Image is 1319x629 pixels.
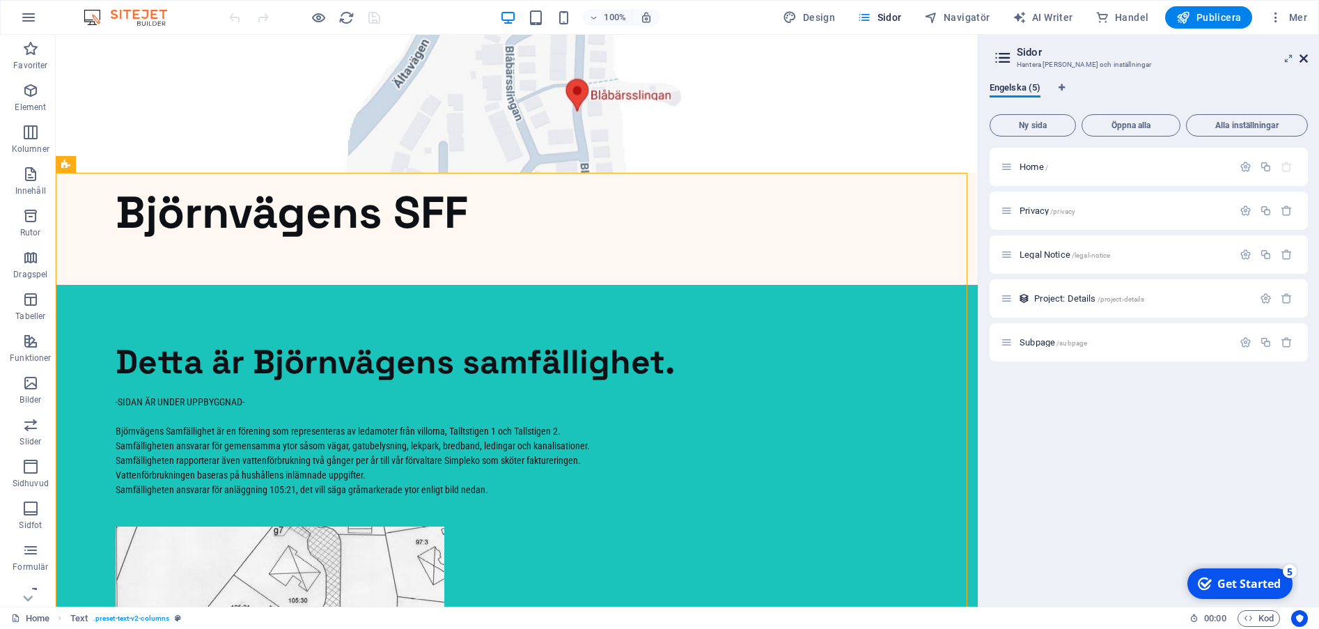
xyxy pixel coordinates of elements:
div: 5 [103,1,117,15]
button: Kod [1238,610,1280,627]
div: Home/ [1015,162,1233,171]
div: Språkflikar [990,82,1308,109]
button: Handel [1090,6,1155,29]
div: Radera [1281,336,1293,348]
i: Det här elementet är en anpassningsbar förinställning [175,614,181,622]
p: Formulär [13,561,48,573]
span: Mer [1269,10,1307,24]
span: Design [783,10,835,24]
span: / [1045,164,1048,171]
div: Duplicera [1260,161,1272,173]
p: Favoriter [13,60,47,71]
button: Publicera [1165,6,1252,29]
i: Justera zoomnivån automatiskt vid storleksändring för att passa vald enhet. [640,11,653,24]
div: Legal Notice/legal-notice [1015,250,1233,259]
span: Ny sida [996,121,1070,130]
span: Klicka för att öppna sida [1020,249,1110,260]
span: Navigatör [924,10,990,24]
span: Klicka för att välja. Dubbelklicka för att redigera [70,610,88,627]
span: AI Writer [1013,10,1073,24]
span: Alla inställningar [1192,121,1302,130]
div: Radera [1281,293,1293,304]
div: Inställningar [1240,336,1251,348]
span: : [1214,613,1216,623]
h2: Sidor [1017,46,1308,59]
span: Öppna alla [1088,121,1174,130]
div: Startsidan kan inte raderas [1281,161,1293,173]
button: Navigatör [919,6,996,29]
p: Sidfot [19,520,42,531]
div: Project: Details/project-details [1030,294,1253,303]
a: Klicka för att avbryta val. Dubbelklicka för att öppna sidor [11,610,49,627]
span: Handel [1095,10,1149,24]
nav: breadcrumb [70,610,182,627]
span: Klicka för att öppna sida [1034,293,1144,304]
p: Funktioner [10,352,51,364]
h3: Hantera [PERSON_NAME] och inställningar [1017,59,1280,71]
button: Klicka här för att lämna förhandsvisningsläge och fortsätta redigera [310,9,327,26]
span: Klicka för att öppna sida [1020,162,1048,172]
div: Get Started [38,13,101,29]
button: AI Writer [1007,6,1079,29]
div: Subpage/subpage [1015,338,1233,347]
button: 100% [583,9,632,26]
div: Duplicera [1260,336,1272,348]
div: Get Started 5 items remaining, 0% complete [8,6,113,36]
span: /privacy [1050,208,1075,215]
p: Bilder [19,394,41,405]
p: Rutor [20,227,41,238]
button: reload [338,9,354,26]
span: Sidor [857,10,901,24]
button: Öppna alla [1082,114,1180,137]
p: Dragspel [13,269,47,280]
p: Innehåll [15,185,46,196]
span: Engelska (5) [990,79,1040,99]
button: Design [777,6,841,29]
p: Sidhuvud [13,478,49,489]
div: Privacy/privacy [1015,206,1233,215]
span: 00 00 [1204,610,1226,627]
p: Kolumner [12,143,49,155]
button: Sidor [852,6,907,29]
img: Editor Logo [80,9,185,26]
h6: 100% [604,9,626,26]
h6: Sessionstid [1189,610,1226,627]
div: Radera [1281,249,1293,261]
button: Alla inställningar [1186,114,1308,137]
p: Element [15,102,46,113]
p: Slider [19,436,41,447]
span: . preset-text-v2-columns [93,610,169,627]
div: Denna layout används som en mall för alla objekt (som ett blogginlägg) i denna samling. Innehålle... [1018,293,1030,304]
span: /project-details [1098,295,1144,303]
div: Inställningar [1240,205,1251,217]
div: Inställningar [1240,161,1251,173]
div: Duplicera [1260,249,1272,261]
div: Duplicera [1260,205,1272,217]
div: Design (Ctrl+Alt+Y) [777,6,841,29]
span: /legal-notice [1072,251,1111,259]
p: Tabeller [15,311,45,322]
span: /subpage [1056,339,1087,347]
div: Radera [1281,205,1293,217]
span: Kod [1244,610,1274,627]
button: Usercentrics [1291,610,1308,627]
i: Uppdatera sida [338,10,354,26]
div: Inställningar [1260,293,1272,304]
span: Klicka för att öppna sida [1020,205,1075,216]
button: Mer [1263,6,1313,29]
button: Ny sida [990,114,1076,137]
span: Klicka för att öppna sida [1020,337,1087,348]
div: Inställningar [1240,249,1251,261]
span: Publicera [1176,10,1241,24]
